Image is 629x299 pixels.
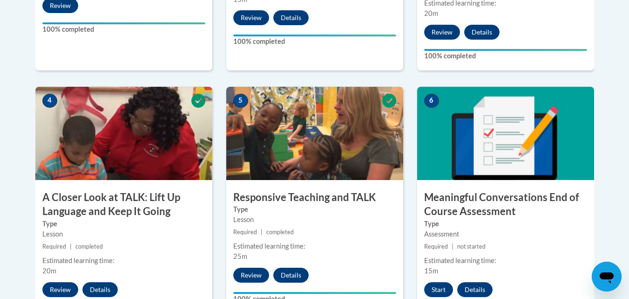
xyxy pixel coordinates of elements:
iframe: Button to launch messaging window [592,262,622,292]
span: | [70,243,72,250]
div: Estimated learning time: [42,256,205,266]
button: Details [82,282,118,297]
span: | [452,243,453,250]
div: Estimated learning time: [233,241,396,251]
span: 15m [424,267,438,275]
div: Your progress [42,22,205,24]
div: Your progress [233,35,396,36]
label: 100% completed [233,36,396,47]
span: completed [266,229,294,236]
span: Required [424,243,448,250]
button: Review [424,25,460,40]
button: Review [233,268,269,283]
span: 20m [424,9,438,17]
img: Course Image [226,87,403,180]
h3: Responsive Teaching and TALK [226,190,403,205]
span: | [261,229,263,236]
span: completed [75,243,103,250]
span: 5 [233,94,248,108]
button: Details [464,25,500,40]
button: Start [424,282,453,297]
label: Type [42,219,205,229]
span: Required [42,243,66,250]
span: 4 [42,94,57,108]
button: Review [42,282,78,297]
label: 100% completed [42,24,205,35]
button: Details [457,282,493,297]
img: Course Image [417,87,594,180]
span: 20m [42,267,56,275]
div: Your progress [424,49,587,51]
label: Type [233,204,396,215]
h3: Meaningful Conversations End of Course Assessment [417,190,594,219]
span: 25m [233,252,247,260]
div: Assessment [424,229,587,239]
span: not started [457,243,486,250]
img: Course Image [35,87,212,180]
div: Estimated learning time: [424,256,587,266]
div: Your progress [233,292,396,294]
button: Details [273,10,309,25]
label: 100% completed [424,51,587,61]
span: Required [233,229,257,236]
label: Type [424,219,587,229]
h3: A Closer Look at TALK: Lift Up Language and Keep It Going [35,190,212,219]
button: Details [273,268,309,283]
div: Lesson [233,215,396,225]
span: 6 [424,94,439,108]
button: Review [233,10,269,25]
div: Lesson [42,229,205,239]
